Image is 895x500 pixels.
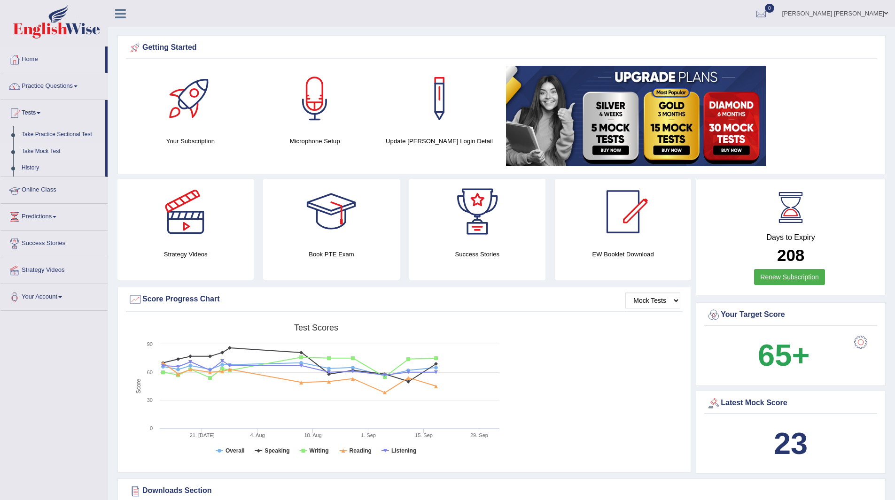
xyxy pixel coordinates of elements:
[391,447,416,454] tspan: Listening
[0,73,108,97] a: Practice Questions
[707,233,875,242] h4: Days to Expiry
[555,249,691,259] h4: EW Booklet Download
[17,143,105,160] a: Take Mock Test
[765,4,774,13] span: 0
[350,447,372,454] tspan: Reading
[17,126,105,143] a: Take Practice Sectional Test
[707,396,875,410] div: Latest Mock Score
[415,432,433,438] tspan: 15. Sep
[304,432,321,438] tspan: 18. Aug
[0,204,108,227] a: Predictions
[0,257,108,281] a: Strategy Videos
[135,379,142,394] tspan: Score
[382,136,497,146] h4: Update [PERSON_NAME] Login Detail
[506,66,766,166] img: small5.jpg
[117,249,254,259] h4: Strategy Videos
[190,432,215,438] tspan: 21. [DATE]
[0,284,108,308] a: Your Account
[147,341,153,347] text: 90
[754,269,825,285] a: Renew Subscription
[147,397,153,403] text: 30
[150,425,153,431] text: 0
[226,447,245,454] tspan: Overall
[0,177,108,200] a: Online Class
[470,432,488,438] tspan: 29. Sep
[0,231,108,254] a: Success Stories
[128,292,680,307] div: Score Progress Chart
[250,432,265,438] tspan: 4. Aug
[147,369,153,375] text: 60
[0,46,105,70] a: Home
[257,136,373,146] h4: Microphone Setup
[128,484,875,498] div: Downloads Section
[758,338,809,372] b: 65+
[294,323,338,332] tspan: Test scores
[0,100,105,123] a: Tests
[707,308,875,322] div: Your Target Score
[265,447,289,454] tspan: Speaking
[777,246,804,264] b: 208
[409,249,545,259] h4: Success Stories
[309,447,328,454] tspan: Writing
[17,160,105,177] a: History
[263,249,399,259] h4: Book PTE Exam
[128,41,875,55] div: Getting Started
[133,136,248,146] h4: Your Subscription
[774,426,808,461] b: 23
[361,432,376,438] tspan: 1. Sep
